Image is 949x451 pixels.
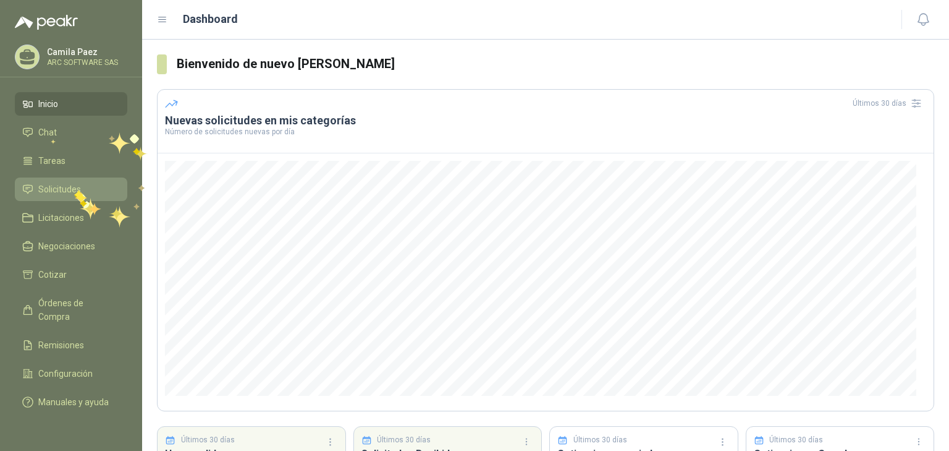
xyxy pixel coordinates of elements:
[15,390,127,414] a: Manuales y ayuda
[47,48,124,56] p: Camila Paez
[15,291,127,329] a: Órdenes de Compra
[853,93,926,113] div: Últimos 30 días
[377,434,431,446] p: Últimos 30 días
[38,395,109,409] span: Manuales y ayuda
[38,183,81,196] span: Solicitudes
[15,178,127,201] a: Solicitudes
[165,113,926,128] h3: Nuevas solicitudes en mis categorías
[38,367,93,380] span: Configuración
[181,434,235,446] p: Últimos 30 días
[15,362,127,385] a: Configuración
[15,149,127,173] a: Tareas
[183,11,238,28] h1: Dashboard
[15,92,127,116] a: Inicio
[38,97,58,111] span: Inicio
[15,206,127,230] a: Licitaciones
[15,121,127,144] a: Chat
[177,54,934,74] h3: Bienvenido de nuevo [PERSON_NAME]
[38,211,84,225] span: Licitaciones
[38,239,95,253] span: Negociaciones
[38,126,57,139] span: Chat
[769,434,823,446] p: Últimos 30 días
[38,296,116,324] span: Órdenes de Compra
[165,128,926,135] p: Número de solicitudes nuevas por día
[15,15,78,30] img: Logo peakr
[38,338,84,352] span: Remisiones
[38,268,67,281] span: Cotizar
[573,434,627,446] p: Últimos 30 días
[15,263,127,286] a: Cotizar
[38,154,65,168] span: Tareas
[15,234,127,258] a: Negociaciones
[15,333,127,357] a: Remisiones
[47,59,124,66] p: ARC SOFTWARE SAS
